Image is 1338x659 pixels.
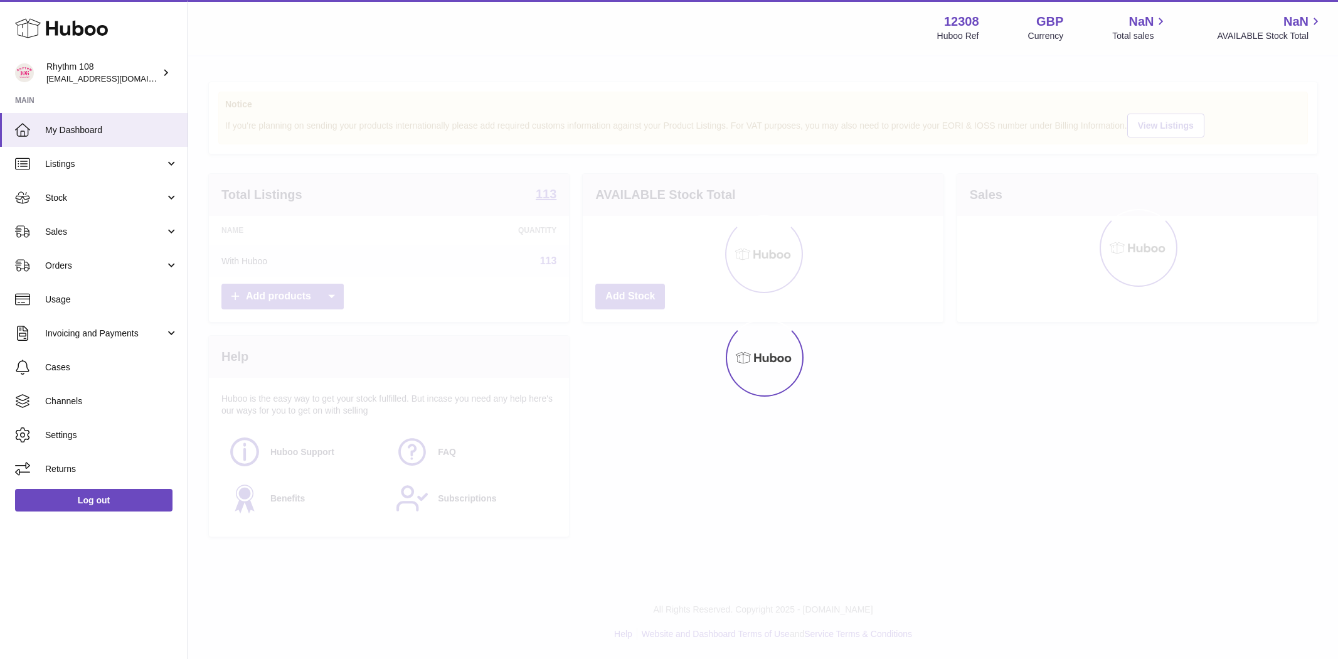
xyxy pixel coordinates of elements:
span: [EMAIL_ADDRESS][DOMAIN_NAME] [46,73,184,83]
span: Stock [45,192,165,204]
span: Cases [45,362,178,373]
span: AVAILABLE Stock Total [1217,30,1323,42]
div: Huboo Ref [937,30,979,42]
a: Log out [15,489,173,512]
span: Listings [45,158,165,170]
span: My Dashboard [45,124,178,136]
span: Orders [45,260,165,272]
span: Usage [45,294,178,306]
span: NaN [1283,13,1309,30]
a: NaN Total sales [1112,13,1168,42]
span: Invoicing and Payments [45,328,165,340]
a: NaN AVAILABLE Stock Total [1217,13,1323,42]
span: Settings [45,429,178,441]
strong: 12308 [944,13,979,30]
strong: GBP [1036,13,1063,30]
span: Returns [45,463,178,475]
span: NaN [1128,13,1154,30]
span: Total sales [1112,30,1168,42]
span: Channels [45,395,178,407]
span: Sales [45,226,165,238]
img: internalAdmin-12308@internal.huboo.com [15,63,34,82]
div: Rhythm 108 [46,61,159,85]
div: Currency [1028,30,1064,42]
